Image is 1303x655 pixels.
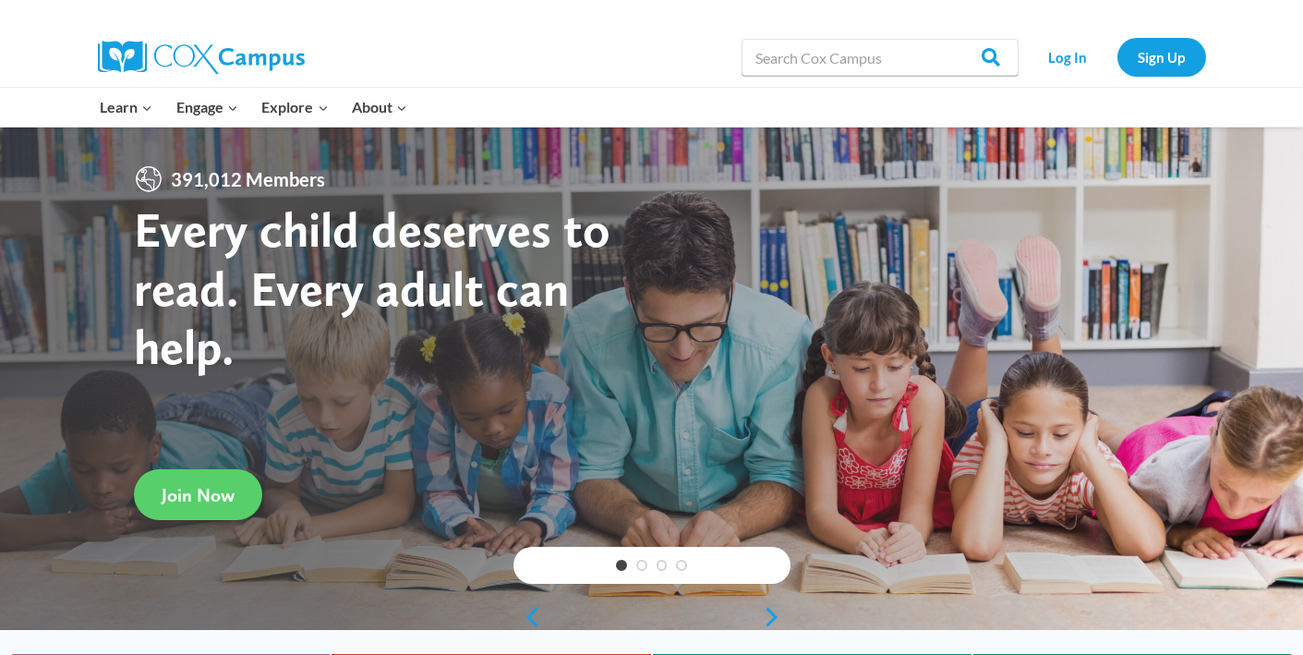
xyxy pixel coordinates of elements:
[636,560,647,571] a: 2
[742,39,1019,76] input: Search Cox Campus
[513,606,541,628] a: previous
[676,560,687,571] a: 4
[1028,38,1108,76] a: Log In
[163,164,332,194] span: 391,012 Members
[176,95,238,119] span: Engage
[134,469,262,520] a: Join Now
[98,41,305,74] img: Cox Campus
[100,95,152,119] span: Learn
[261,95,328,119] span: Explore
[657,560,668,571] a: 3
[763,606,790,628] a: next
[1117,38,1206,76] a: Sign Up
[162,484,235,506] span: Join Now
[134,200,610,376] strong: Every child deserves to read. Every adult can help.
[616,560,627,571] a: 1
[1028,38,1206,76] nav: Secondary Navigation
[513,599,790,636] div: content slider buttons
[89,88,419,127] nav: Primary Navigation
[352,95,407,119] span: About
